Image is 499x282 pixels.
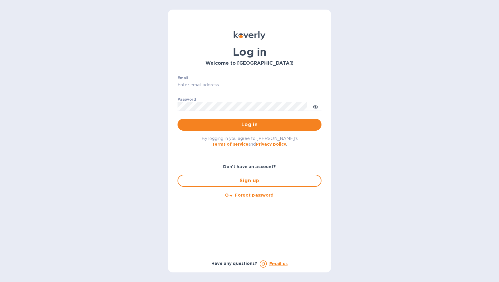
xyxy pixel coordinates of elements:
a: Privacy policy [256,142,286,147]
input: Enter email address [178,81,321,90]
span: Log in [182,121,317,128]
label: Email [178,76,188,80]
h1: Log in [178,46,321,58]
a: Email us [269,261,288,266]
button: Log in [178,119,321,131]
b: Have any questions? [211,261,257,266]
span: Sign up [183,177,316,184]
button: Sign up [178,175,321,187]
button: toggle password visibility [309,100,321,112]
u: Forgot password [235,193,273,197]
b: Don't have an account? [223,164,276,169]
img: Koverly [234,31,265,40]
span: By logging in you agree to [PERSON_NAME]'s and . [202,136,298,147]
a: Terms of service [212,142,248,147]
h3: Welcome to [GEOGRAPHIC_DATA]! [178,61,321,66]
label: Password [178,98,196,101]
